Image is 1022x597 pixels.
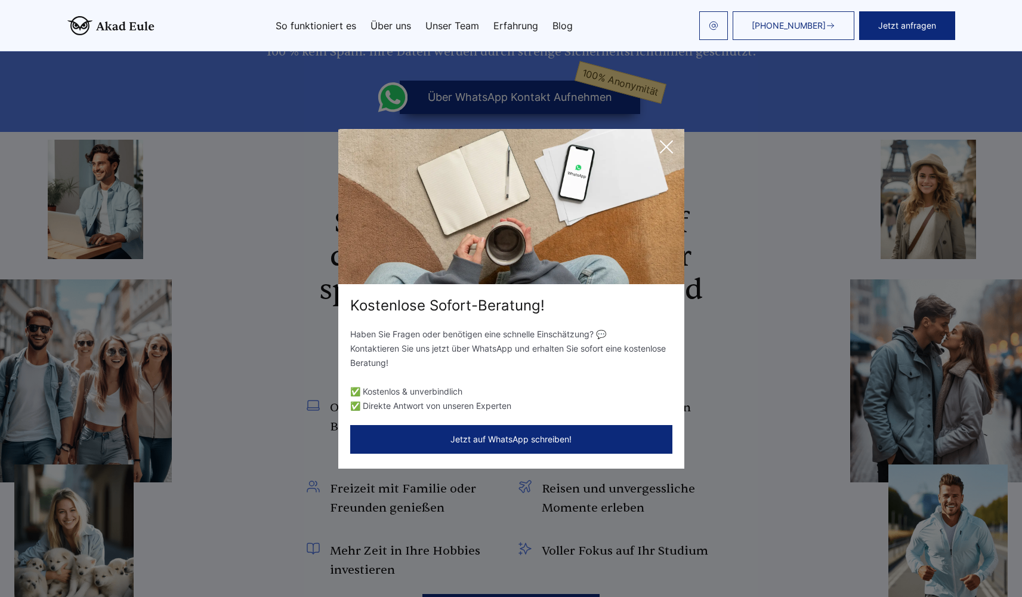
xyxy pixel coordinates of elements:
div: Kostenlose Sofort-Beratung! [338,296,684,315]
a: [PHONE_NUMBER] [733,11,854,40]
button: Jetzt auf WhatsApp schreiben! [350,425,672,454]
a: Blog [552,21,573,30]
a: Erfahrung [493,21,538,30]
a: So funktioniert es [276,21,356,30]
img: logo [67,16,155,35]
a: Über uns [370,21,411,30]
li: ✅ Kostenlos & unverbindlich [350,384,672,399]
li: ✅ Direkte Antwort von unseren Experten [350,399,672,413]
img: email [709,21,718,30]
span: [PHONE_NUMBER] [752,21,826,30]
a: Unser Team [425,21,479,30]
img: exit [338,129,684,284]
p: Haben Sie Fragen oder benötigen eine schnelle Einschätzung? 💬 Kontaktieren Sie uns jetzt über Wha... [350,327,672,370]
button: Jetzt anfragen [859,11,955,40]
